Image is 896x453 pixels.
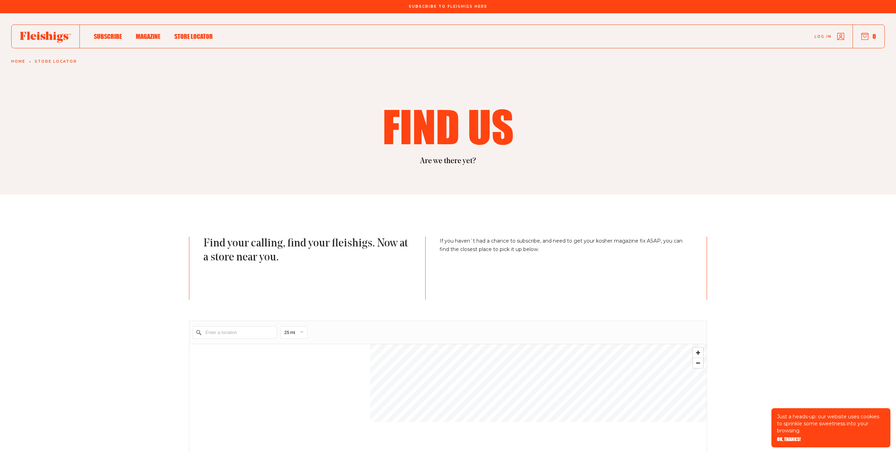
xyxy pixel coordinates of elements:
a: Log in [814,33,844,40]
p: Just a heads-up: our website uses cookies to sprinkle some sweetness into your browsing. [777,413,885,434]
button: Zoom in [693,348,703,358]
a: Home [11,60,25,64]
p: If you haven`t had a chance to subscribe, and need to get your kosher magazine fix ASAP, you can ... [440,237,693,300]
a: Subscribe To Fleishigs Here [407,5,489,8]
div: search radius selection [280,326,308,339]
a: Magazine [136,32,160,41]
span: Subscribe [94,33,122,40]
button: Zoom out [693,358,703,368]
h1: Find us [297,104,599,148]
a: Store locator [174,32,213,41]
p: Find your calling, find your fleishigs. Now at a store near you. [203,237,411,300]
a: Store locator [35,60,77,64]
p: Are we there yet? [189,156,707,167]
a: Subscribe [94,32,122,41]
span: Subscribe To Fleishigs Here [409,5,487,9]
span: Magazine [136,33,160,40]
canvas: Map [370,344,888,422]
span: Log in [814,34,832,39]
button: OK, THANKS! [777,437,801,442]
input: Enter a location [193,326,277,339]
span: Store locator [174,33,213,40]
button: 0 [861,33,876,40]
